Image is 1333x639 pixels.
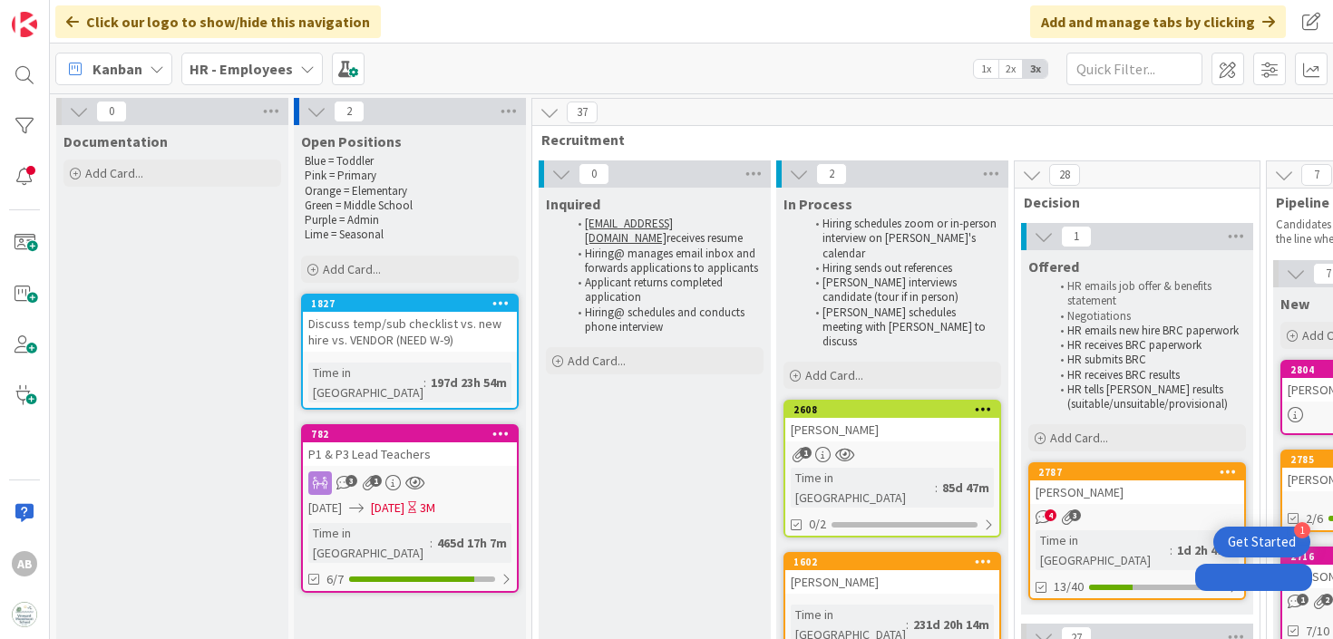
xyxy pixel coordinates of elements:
[822,260,952,276] span: Hiring sends out references
[1228,533,1296,551] div: Get Started
[190,60,293,78] b: HR - Employees
[1030,464,1244,480] div: 2787
[785,554,999,570] div: 1602
[809,515,826,534] span: 0/2
[303,295,517,312] div: 1827
[935,478,938,498] span: :
[305,183,407,198] span: Orange = Elementary
[585,305,747,334] span: Hiring@ schedules and conducts phone interview
[785,402,999,418] div: 2608
[1213,527,1310,557] div: Open Get Started checklist, remaining modules: 1
[805,367,863,383] span: Add Card...
[793,556,999,568] div: 1602
[12,602,37,627] img: avatar
[1067,337,1202,353] span: HR receives BRC paperwork
[579,163,609,185] span: 0
[1028,257,1079,276] span: Offered
[1321,594,1333,605] span: 2
[345,475,357,487] span: 3
[1280,295,1309,313] span: New
[371,499,404,518] span: [DATE]
[311,428,517,441] div: 782
[822,216,999,261] span: Hiring schedules zoom or in-person interview on [PERSON_NAME]'s calendar
[909,615,994,634] div: 231d 20h 14m
[1172,540,1239,560] div: 1d 2h 49m
[430,533,433,553] span: :
[1067,367,1180,382] span: HR receives BRC results
[303,312,517,352] div: Discuss temp/sub checklist vs. new hire vs. VENDOR (NEED W-9)
[1030,480,1244,504] div: [PERSON_NAME]
[308,523,430,563] div: Time in [GEOGRAPHIC_DATA]
[63,132,168,150] span: Documentation
[793,403,999,416] div: 2608
[785,418,999,441] div: [PERSON_NAME]
[822,305,988,350] span: [PERSON_NAME] schedules meeting with [PERSON_NAME] to discuss
[1030,5,1286,38] div: Add and manage tabs by clicking
[785,554,999,594] div: 1602[PERSON_NAME]
[1067,323,1239,338] span: HR emails new hire BRC paperwork
[585,216,673,246] a: [EMAIL_ADDRESS][DOMAIN_NAME]
[305,212,379,228] span: Purple = Admin
[55,5,381,38] div: Click our logo to show/hide this navigation
[998,60,1023,78] span: 2x
[303,295,517,352] div: 1827Discuss temp/sub checklist vs. new hire vs. VENDOR (NEED W-9)
[1050,430,1108,446] span: Add Card...
[326,570,344,589] span: 6/7
[1066,53,1202,85] input: Quick Filter...
[1036,530,1170,570] div: Time in [GEOGRAPHIC_DATA]
[585,275,725,305] span: Applicant returns completed application
[568,353,626,369] span: Add Card...
[305,168,376,183] span: Pink = Primary
[1170,540,1172,560] span: :
[323,261,381,277] span: Add Card...
[305,227,384,242] span: Lime = Seasonal
[12,551,37,576] div: AB
[800,447,812,459] span: 1
[96,101,127,122] span: 0
[334,101,365,122] span: 2
[370,475,382,487] span: 1
[974,60,998,78] span: 1x
[1301,164,1332,186] span: 7
[1030,464,1244,504] div: 2787[PERSON_NAME]
[301,132,402,150] span: Open Positions
[420,499,435,518] div: 3M
[906,615,909,634] span: :
[426,373,511,392] div: 197d 23h 54m
[1297,594,1309,605] span: 1
[1054,577,1084,596] span: 13/40
[308,363,423,402] div: Time in [GEOGRAPHIC_DATA]
[303,426,517,442] div: 782
[585,246,758,276] span: Hiring@ manages email inbox and forwards applications to applicants
[1050,309,1243,324] li: Negotiations
[791,468,935,508] div: Time in [GEOGRAPHIC_DATA]
[1294,522,1310,538] div: 1
[1306,509,1323,528] span: 2/6
[938,478,994,498] div: 85d 47m
[423,373,426,392] span: :
[1038,466,1244,479] div: 2787
[822,275,959,305] span: [PERSON_NAME] interviews candidate (tour if in person)
[1045,509,1056,521] span: 4
[785,402,999,441] div: 2608[PERSON_NAME]
[785,570,999,594] div: [PERSON_NAME]
[1023,60,1047,78] span: 3x
[567,102,598,123] span: 37
[1049,164,1080,186] span: 28
[305,198,413,213] span: Green = Middle School
[546,195,600,213] span: Inquired
[433,533,511,553] div: 465d 17h 7m
[303,442,517,466] div: P1 & P3 Lead Teachers
[12,12,37,37] img: Visit kanbanzone.com
[1067,382,1228,411] span: HR tells [PERSON_NAME] results (suitable/unsuitable/provisional)
[1024,193,1237,211] span: Decision
[308,499,342,518] span: [DATE]
[303,426,517,466] div: 782P1 & P3 Lead Teachers
[816,163,847,185] span: 2
[85,165,143,181] span: Add Card...
[783,195,852,213] span: In Process
[311,297,517,310] div: 1827
[1069,509,1081,521] span: 3
[1050,279,1243,309] li: HR emails job offer & benefits statement
[666,230,743,246] span: receives resume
